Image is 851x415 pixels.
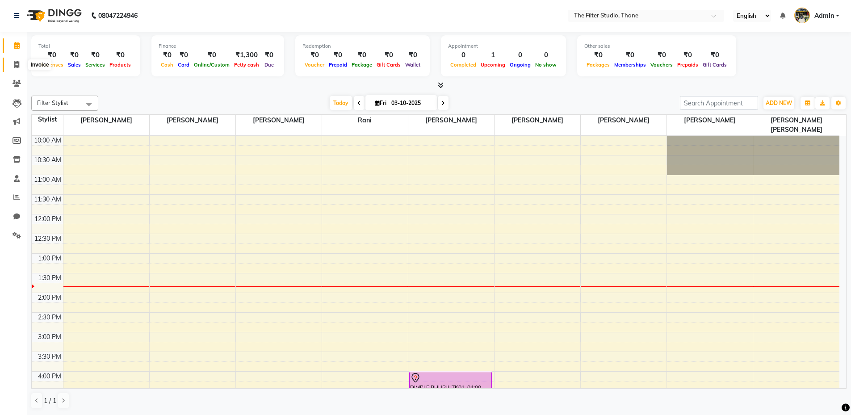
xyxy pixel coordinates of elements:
div: ₹0 [612,50,648,60]
div: 12:00 PM [33,214,63,224]
span: Services [83,62,107,68]
span: Completed [448,62,478,68]
div: Redemption [302,42,423,50]
div: Finance [159,42,277,50]
span: Prepaid [327,62,349,68]
span: No show [533,62,559,68]
div: ₹0 [261,50,277,60]
div: ₹0 [302,50,327,60]
div: ₹0 [176,50,192,60]
div: 12:30 PM [33,234,63,243]
span: Today [330,96,352,110]
div: Total [38,42,133,50]
span: Petty cash [232,62,261,68]
span: Wallet [403,62,423,68]
button: ADD NEW [763,97,794,109]
span: Due [262,62,276,68]
div: ₹0 [349,50,374,60]
span: [PERSON_NAME] [667,115,753,126]
span: Upcoming [478,62,507,68]
span: Products [107,62,133,68]
div: ₹0 [38,50,66,60]
span: Filter Stylist [37,99,68,106]
span: Ongoing [507,62,533,68]
span: Prepaids [675,62,700,68]
div: 0 [448,50,478,60]
img: logo [23,3,84,28]
span: Voucher [302,62,327,68]
span: ADD NEW [766,100,792,106]
div: 11:30 AM [32,195,63,204]
span: Online/Custom [192,62,232,68]
div: ₹0 [83,50,107,60]
span: [PERSON_NAME] [63,115,149,126]
span: Cash [159,62,176,68]
div: 4:00 PM [36,372,63,381]
span: Card [176,62,192,68]
div: ₹0 [192,50,232,60]
div: 2:30 PM [36,313,63,322]
div: ₹0 [403,50,423,60]
div: 3:30 PM [36,352,63,361]
img: Admin [794,8,810,23]
div: ₹1,300 [232,50,261,60]
span: Packages [584,62,612,68]
div: ₹0 [107,50,133,60]
span: [PERSON_NAME] [PERSON_NAME] [753,115,839,135]
div: 11:00 AM [32,175,63,184]
span: Gift Cards [374,62,403,68]
div: Invoice [28,59,51,70]
div: ₹0 [648,50,675,60]
span: Vouchers [648,62,675,68]
div: ₹0 [66,50,83,60]
div: ₹0 [584,50,612,60]
div: 0 [533,50,559,60]
div: 10:00 AM [32,136,63,145]
div: ₹0 [327,50,349,60]
span: Gift Cards [700,62,729,68]
span: Rani [322,115,408,126]
div: ₹0 [374,50,403,60]
div: 2:00 PM [36,293,63,302]
div: ₹0 [159,50,176,60]
span: [PERSON_NAME] [408,115,494,126]
div: 3:00 PM [36,332,63,342]
span: Sales [66,62,83,68]
div: ₹0 [675,50,700,60]
b: 08047224946 [98,3,138,28]
input: 2025-10-03 [389,96,433,110]
div: 1:00 PM [36,254,63,263]
span: 1 / 1 [44,396,56,406]
div: 0 [507,50,533,60]
div: Appointment [448,42,559,50]
span: [PERSON_NAME] [581,115,667,126]
span: Admin [814,11,834,21]
span: [PERSON_NAME] [236,115,322,126]
span: Fri [373,100,389,106]
div: 1 [478,50,507,60]
span: [PERSON_NAME] [150,115,235,126]
span: Memberships [612,62,648,68]
input: Search Appointment [680,96,758,110]
div: Other sales [584,42,729,50]
div: 1:30 PM [36,273,63,283]
span: Package [349,62,374,68]
div: 10:30 AM [32,155,63,165]
div: ₹0 [700,50,729,60]
span: [PERSON_NAME] [495,115,580,126]
div: Stylist [32,115,63,124]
